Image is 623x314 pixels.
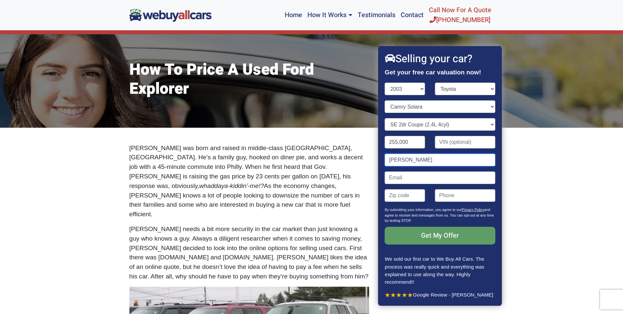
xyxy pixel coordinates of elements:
a: How It Works [305,3,355,28]
a: Testimonials [355,3,398,28]
a: Call Now For A Quote[PHONE_NUMBER] [426,3,494,28]
form: Contact form [385,83,495,255]
strong: Get your free car valuation now! [385,69,481,76]
p: We sold our first car to We Buy All Cars. The process was really quick and everything was explain... [385,255,495,285]
a: Privacy Policy [462,208,484,212]
a: Home [282,3,305,28]
input: Mileage [385,136,425,148]
h2: Selling your car? [385,53,495,65]
input: VIN (optional) [435,136,495,148]
input: Phone [435,189,495,202]
h1: How To Price A Used Ford Explorer [129,61,369,98]
span: [PERSON_NAME] needs a bit more security in the car market than just knowing a guy who knows a guy... [129,225,368,280]
input: Name [385,154,495,166]
input: Email [385,171,495,184]
input: Zip code [385,189,425,202]
img: We Buy All Cars in NJ logo [129,9,211,21]
input: Get My Offer [385,227,495,245]
span: whaddaya-kiddin’-me!? [199,182,264,189]
p: By submitting your information, you agree to our and agree to receive text messages from us. You ... [385,207,495,227]
p: Google Review - [PERSON_NAME] [385,291,495,299]
a: Contact [398,3,426,28]
span: [PERSON_NAME] was born and raised in middle-class [GEOGRAPHIC_DATA], [GEOGRAPHIC_DATA]. He’s a fa... [129,144,363,189]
